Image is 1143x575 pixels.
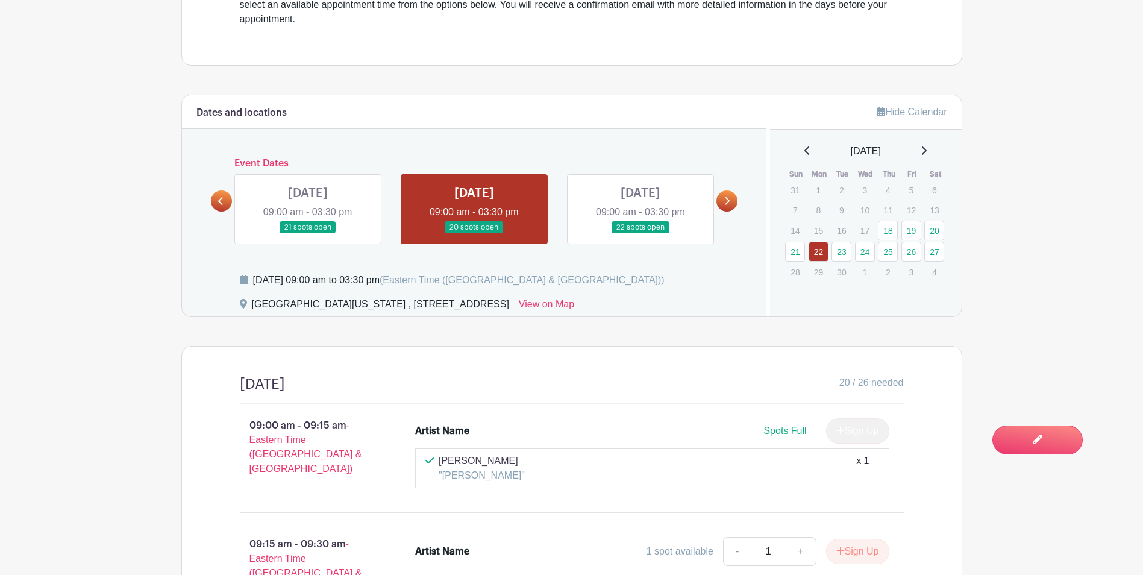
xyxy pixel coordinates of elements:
[831,201,851,219] p: 9
[855,242,875,262] a: 24
[924,263,944,281] p: 4
[826,539,889,564] button: Sign Up
[763,426,806,436] span: Spots Full
[809,263,828,281] p: 29
[785,181,805,200] p: 31
[851,144,881,159] span: [DATE]
[878,221,898,240] a: 18
[877,168,901,180] th: Thu
[809,221,828,240] p: 15
[901,181,921,200] p: 5
[380,275,665,285] span: (Eastern Time ([GEOGRAPHIC_DATA] & [GEOGRAPHIC_DATA]))
[221,413,396,481] p: 09:00 am - 09:15 am
[878,242,898,262] a: 25
[901,168,924,180] th: Fri
[249,420,362,474] span: - Eastern Time ([GEOGRAPHIC_DATA] & [GEOGRAPHIC_DATA])
[785,263,805,281] p: 28
[878,201,898,219] p: 11
[196,107,287,119] h6: Dates and locations
[784,168,808,180] th: Sun
[785,221,805,240] p: 14
[924,168,947,180] th: Sat
[877,107,947,117] a: Hide Calendar
[878,181,898,200] p: 4
[831,221,851,240] p: 16
[856,454,869,483] div: x 1
[878,263,898,281] p: 2
[855,181,875,200] p: 3
[901,242,921,262] a: 26
[901,263,921,281] p: 3
[855,263,875,281] p: 1
[901,221,921,240] a: 19
[252,297,509,316] div: [GEOGRAPHIC_DATA][US_STATE] , [STREET_ADDRESS]
[924,201,944,219] p: 13
[831,181,851,200] p: 2
[786,537,816,566] a: +
[855,221,875,240] p: 17
[809,201,828,219] p: 8
[439,454,525,468] p: [PERSON_NAME]
[415,544,469,559] div: Artist Name
[855,201,875,219] p: 10
[854,168,878,180] th: Wed
[831,242,851,262] a: 23
[519,297,574,316] a: View on Map
[809,242,828,262] a: 22
[253,273,665,287] div: [DATE] 09:00 am to 03:30 pm
[924,242,944,262] a: 27
[924,181,944,200] p: 6
[831,168,854,180] th: Tue
[439,468,525,483] p: "[PERSON_NAME]"
[924,221,944,240] a: 20
[785,242,805,262] a: 21
[415,424,469,438] div: Artist Name
[808,168,831,180] th: Mon
[232,158,717,169] h6: Event Dates
[831,263,851,281] p: 30
[240,375,285,393] h4: [DATE]
[647,544,713,559] div: 1 spot available
[785,201,805,219] p: 7
[809,181,828,200] p: 1
[839,375,904,390] span: 20 / 26 needed
[901,201,921,219] p: 12
[723,537,751,566] a: -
